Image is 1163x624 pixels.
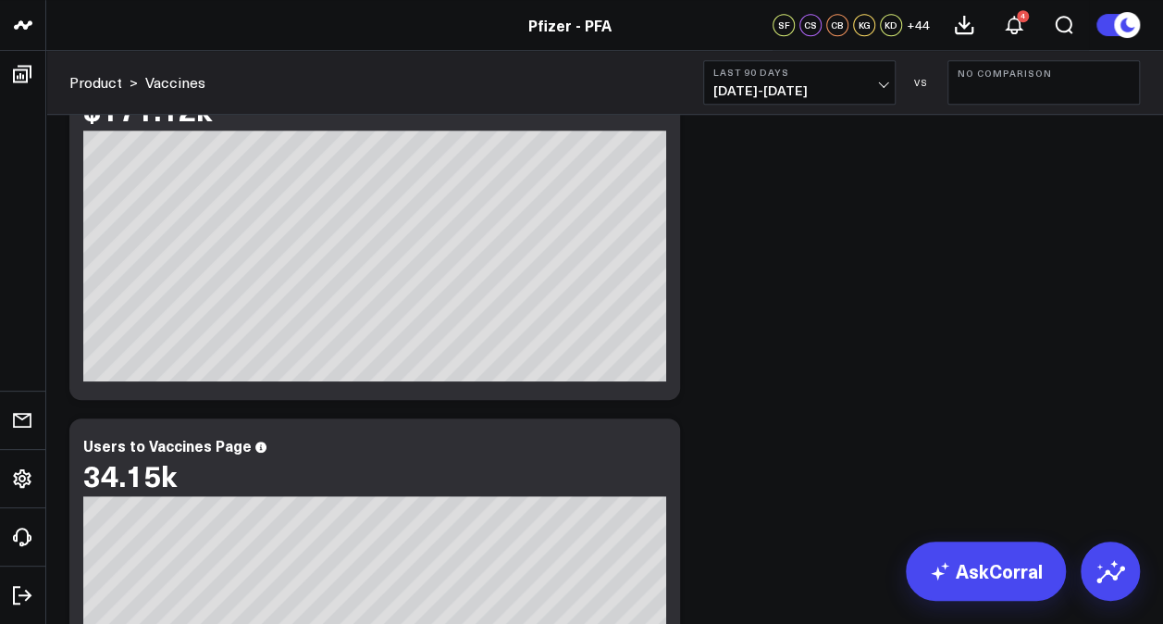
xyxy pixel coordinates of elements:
[853,14,875,36] div: KG
[1017,10,1029,22] div: 4
[905,77,938,88] div: VS
[83,458,177,492] div: 34.15k
[958,68,1130,79] b: No Comparison
[799,14,822,36] div: CS
[69,72,122,93] a: Product
[83,93,212,126] div: $171.12k
[907,19,930,31] span: + 44
[83,435,252,456] div: Users to Vaccines Page
[880,14,902,36] div: KD
[703,60,896,105] button: Last 90 Days[DATE]-[DATE]
[906,542,1066,601] a: AskCorral
[145,72,205,93] a: Vaccines
[528,15,612,35] a: Pfizer - PFA
[713,83,885,98] span: [DATE] - [DATE]
[713,67,885,78] b: Last 90 Days
[773,14,795,36] div: SF
[826,14,848,36] div: CB
[69,72,138,93] div: >
[907,14,930,36] button: +44
[947,60,1140,105] button: No Comparison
